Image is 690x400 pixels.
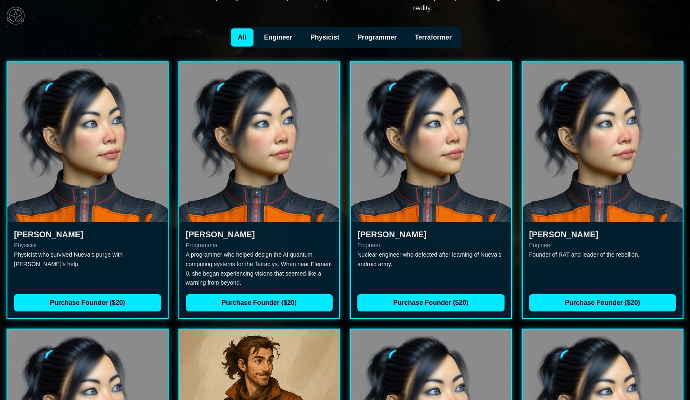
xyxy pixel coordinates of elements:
[7,62,168,222] img: Alan
[529,250,640,260] p: Founder of RAT and leader of the rebellion.
[231,28,253,47] button: All
[3,3,28,28] img: menu
[186,242,218,248] span: Programmer
[186,294,333,311] button: Purchase Founder ($20)
[529,242,552,248] span: Engineer
[407,28,459,47] button: Terraformer
[186,229,333,240] h3: [PERSON_NAME]
[14,242,37,248] span: Physicist
[523,62,683,222] img: Michael
[186,250,333,288] p: A programmer who helped design the AI quantum computing systems for the Tetractys. When near Elem...
[257,28,300,47] button: Engineer
[529,229,640,240] h3: [PERSON_NAME]
[350,28,404,47] button: Programmer
[357,250,505,269] p: Nuclear engineer who defected after learning of Nueva’s android army.
[529,294,676,311] button: Purchase Founder ($20)
[14,294,161,311] button: Purchase Founder ($20)
[357,242,380,248] span: Engineer
[357,294,505,311] button: Purchase Founder ($20)
[303,28,347,47] button: Physicist
[14,229,161,240] h3: [PERSON_NAME]
[14,250,161,269] p: Physicist who survived Nueva’s purge with [PERSON_NAME]’s help.
[357,229,505,240] h3: [PERSON_NAME]
[179,62,340,222] img: Hermione
[351,62,511,222] img: Holly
